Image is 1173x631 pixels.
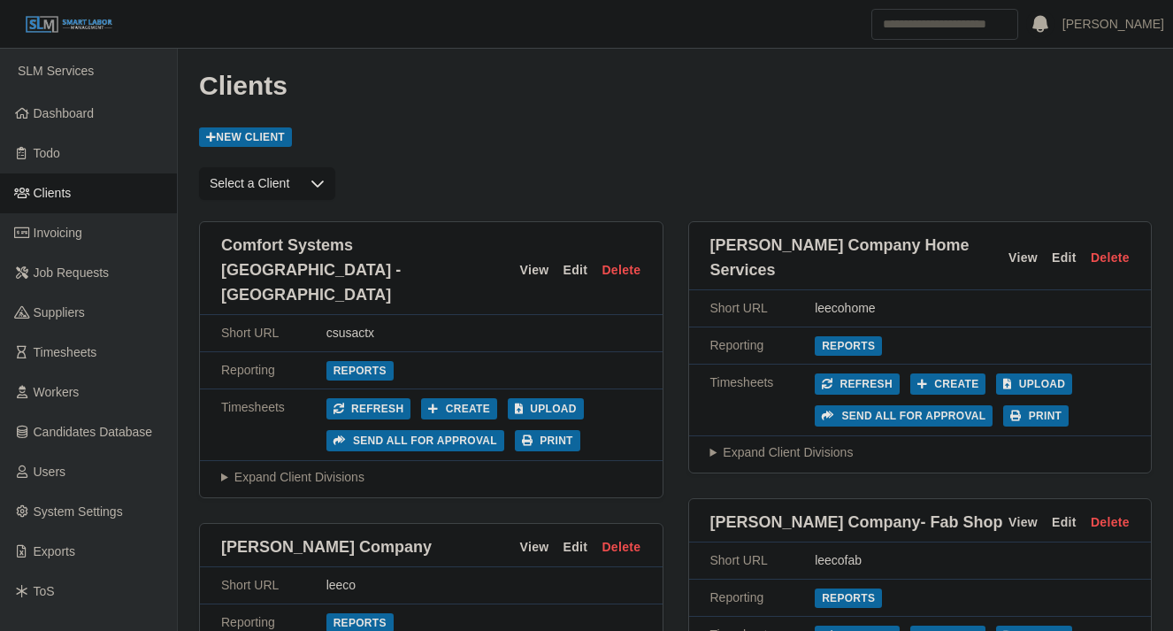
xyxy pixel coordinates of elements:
summary: Expand Client Divisions [221,468,641,487]
span: Clients [34,186,72,200]
a: Edit [563,538,588,557]
div: leecofab [815,551,1130,570]
a: Delete [1091,249,1130,267]
a: Delete [1091,513,1130,532]
summary: Expand Client Divisions [710,443,1131,462]
input: Search [871,9,1018,40]
a: Reports [326,361,394,381]
button: Upload [996,373,1072,395]
a: View [1008,513,1038,532]
a: Delete [602,261,640,280]
button: Refresh [815,373,900,395]
div: Short URL [710,551,816,570]
button: Create [421,398,497,419]
a: Edit [563,261,588,280]
span: Users [34,465,66,479]
div: Timesheets [221,398,326,451]
a: View [519,261,548,280]
span: Workers [34,385,80,399]
a: Delete [602,538,640,557]
a: View [1008,249,1038,267]
span: ToS [34,584,55,598]
div: Reporting [710,589,816,607]
div: Short URL [221,324,326,342]
span: Todo [34,146,60,160]
span: System Settings [34,504,123,519]
img: SLM Logo [25,15,113,35]
a: Reports [815,589,882,608]
a: New Client [199,127,292,147]
span: Invoicing [34,226,82,240]
span: Timesheets [34,345,97,359]
a: Edit [1052,249,1077,267]
div: Short URL [710,299,816,318]
span: SLM Services [18,64,94,78]
button: Create [910,373,986,395]
span: Dashboard [34,106,95,120]
h1: Clients [199,70,1152,102]
button: Print [515,430,580,451]
div: Reporting [710,336,816,355]
button: Send all for approval [815,405,993,427]
a: View [519,538,548,557]
span: Exports [34,544,75,558]
span: Comfort Systems [GEOGRAPHIC_DATA] - [GEOGRAPHIC_DATA] [221,233,519,307]
div: Timesheets [710,373,816,427]
button: Upload [508,398,584,419]
span: Candidates Database [34,425,153,439]
span: [PERSON_NAME] Company Home Services [710,233,1008,282]
span: Suppliers [34,305,85,319]
a: [PERSON_NAME] [1062,15,1164,34]
button: Print [1003,405,1069,427]
span: Select a Client [199,167,300,200]
div: leecohome [815,299,1130,318]
button: Send all for approval [326,430,504,451]
span: [PERSON_NAME] Company [221,535,432,559]
div: leeco [326,576,641,595]
span: Job Requests [34,265,110,280]
a: Edit [1052,513,1077,532]
span: [PERSON_NAME] Company- Fab Shop [710,510,1003,535]
div: Short URL [221,576,326,595]
div: Reporting [221,361,326,380]
div: csusactx [326,324,641,342]
a: Reports [815,336,882,356]
button: Refresh [326,398,411,419]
